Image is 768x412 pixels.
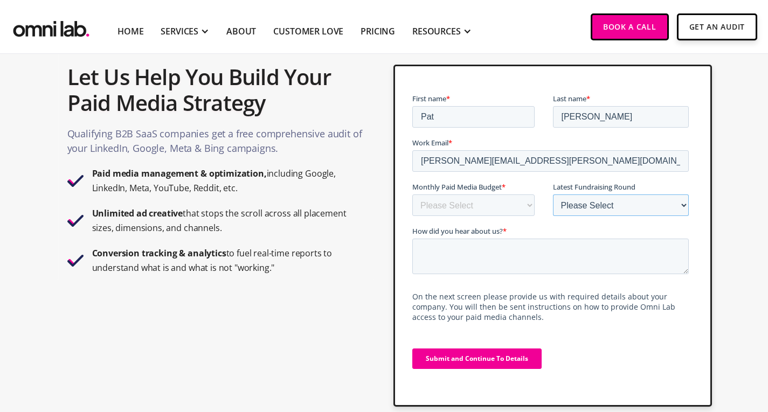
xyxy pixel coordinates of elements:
[92,167,267,179] strong: Paid media management & optimization,
[11,13,92,40] img: Omni Lab: B2B SaaS Demand Generation Agency
[67,127,364,161] p: Qualifying B2B SaaS companies get a free comprehensive audit of your LinkedIn, Google, Meta & Bin...
[412,25,461,38] div: RESOURCES
[161,25,198,38] div: SERVICES
[92,167,336,194] strong: including Google, LinkedIn, Meta, YouTube, Reddit, etc.
[273,25,343,38] a: Customer Love
[591,13,669,40] a: Book a Call
[67,59,364,121] h2: Let Us Help You Build Your Paid Media Strategy
[92,247,226,259] strong: Conversion tracking & analytics
[11,13,92,40] a: home
[92,207,347,234] strong: that stops the scroll across all placement sizes, dimensions, and channels.
[677,13,757,40] a: Get An Audit
[117,25,143,38] a: Home
[226,25,256,38] a: About
[361,25,395,38] a: Pricing
[92,207,183,219] strong: Unlimited ad creative
[92,247,333,274] strong: to fuel real-time reports to understand what is and what is not "working."
[412,93,693,378] iframe: Form 0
